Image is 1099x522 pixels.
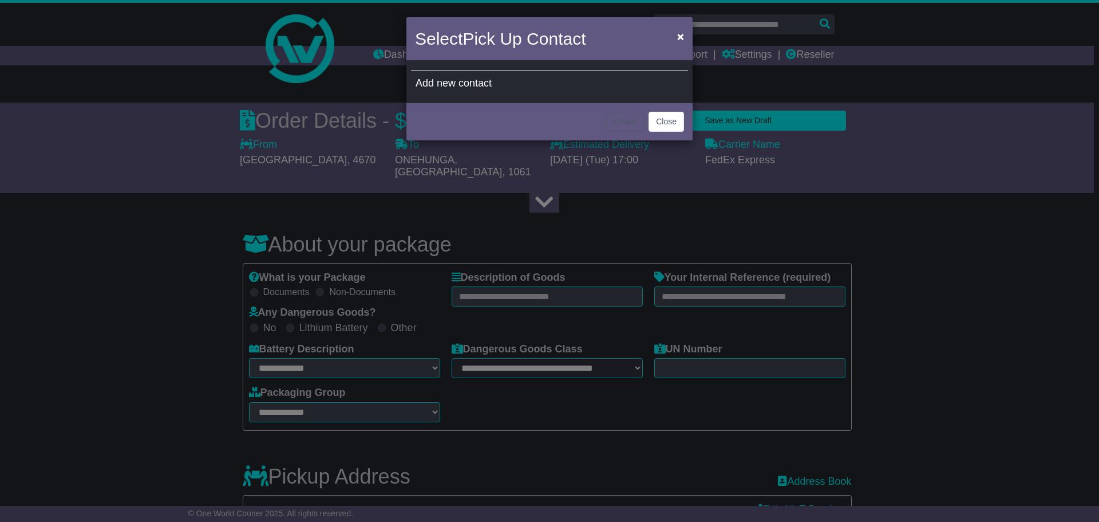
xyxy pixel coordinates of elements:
span: Pick Up [462,29,521,48]
span: Contact [527,29,586,48]
button: Close [649,112,684,132]
button: < Back [605,112,645,132]
span: Add new contact [416,77,492,89]
span: × [677,30,684,43]
button: Close [671,25,690,48]
h4: Select [415,26,586,52]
